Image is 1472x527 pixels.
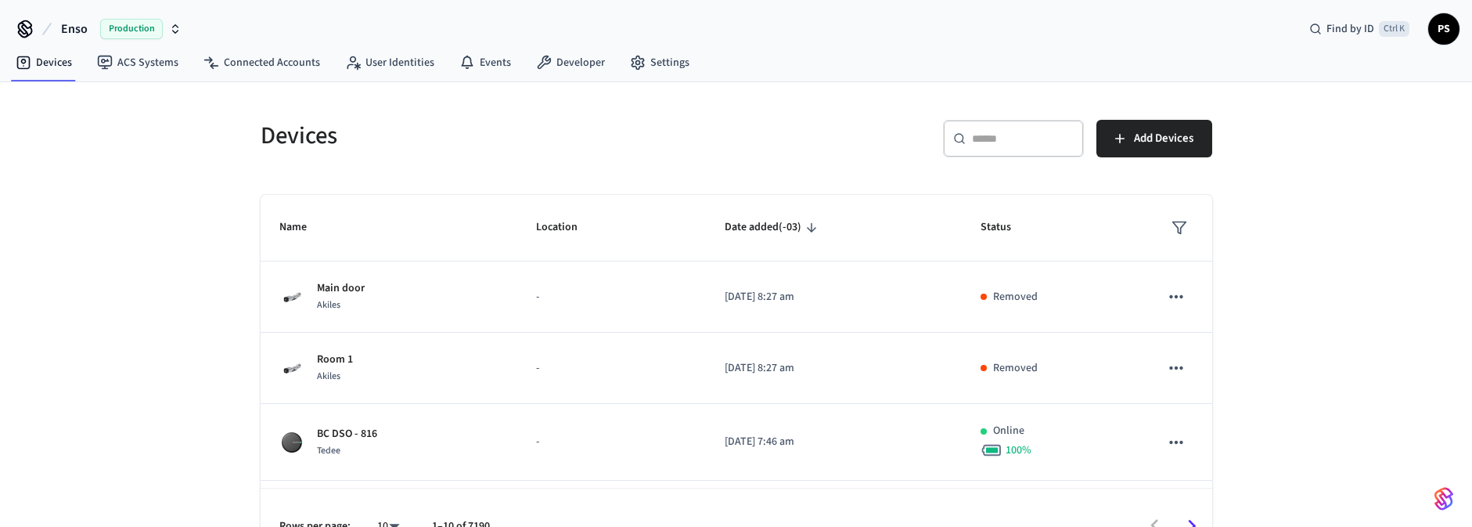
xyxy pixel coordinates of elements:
[279,430,304,455] img: Tedee Smart Lock
[317,444,340,457] span: Tedee
[333,49,447,77] a: User Identities
[279,356,304,381] img: Akiles Cylinder
[1134,128,1193,149] span: Add Devices
[725,434,943,450] p: [DATE] 7:46 am
[1326,21,1374,37] span: Find by ID
[536,360,687,377] p: -
[725,215,822,240] span: Date added(-03)
[85,49,191,77] a: ACS Systems
[993,360,1038,377] p: Removed
[725,360,943,377] p: [DATE] 8:27 am
[191,49,333,77] a: Connected Accounts
[1006,442,1031,458] span: 100 %
[536,215,598,240] span: Location
[317,298,340,312] span: Akiles
[1434,486,1453,511] img: SeamLogoGradient.69752ec5.svg
[1428,13,1459,45] button: PS
[317,426,377,442] p: BC DSO - 816
[536,434,687,450] p: -
[61,20,88,38] span: Enso
[317,280,365,297] p: Main door
[524,49,617,77] a: Developer
[317,370,340,383] span: Akiles
[981,215,1031,240] span: Status
[261,120,727,152] h5: Devices
[447,49,524,77] a: Events
[100,19,163,39] span: Production
[536,289,687,305] p: -
[1297,15,1422,43] div: Find by IDCtrl K
[1430,15,1458,43] span: PS
[993,289,1038,305] p: Removed
[1096,120,1212,157] button: Add Devices
[279,284,304,309] img: Akiles Cylinder
[993,423,1024,439] p: Online
[3,49,85,77] a: Devices
[1379,21,1409,37] span: Ctrl K
[725,289,943,305] p: [DATE] 8:27 am
[317,352,353,368] p: Room 1
[279,215,327,240] span: Name
[617,49,702,77] a: Settings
